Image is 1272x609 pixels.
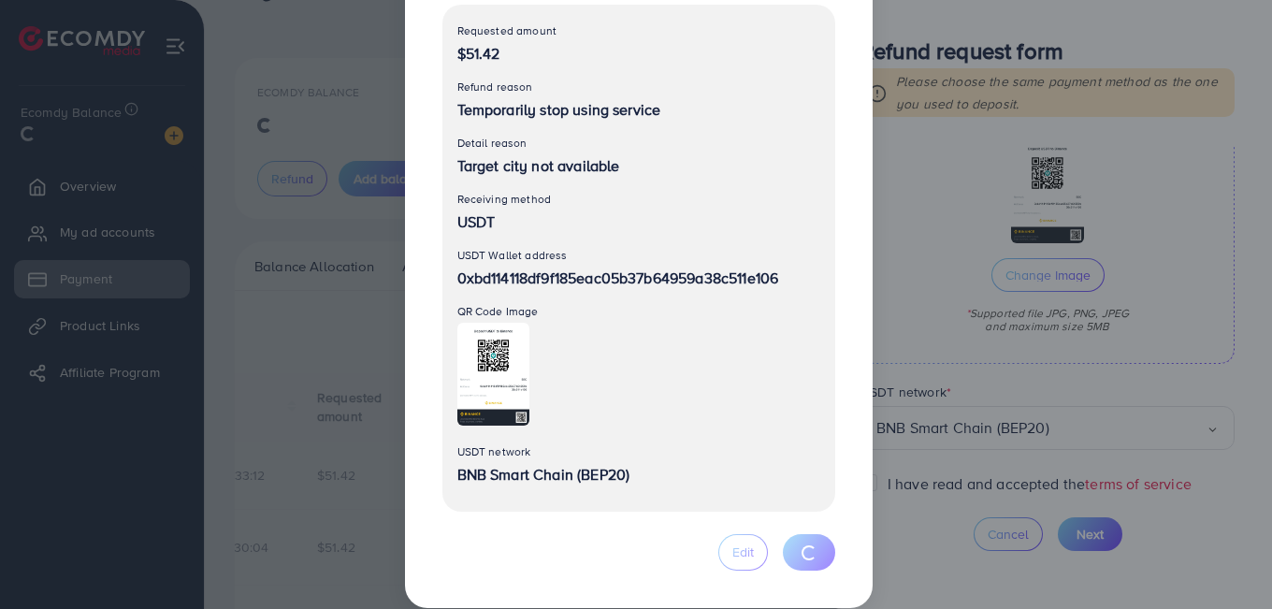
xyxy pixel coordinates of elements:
button: Edit [718,534,768,571]
p: USDT network [457,441,820,463]
p: Detail reason [457,132,820,154]
p: Refund reason [457,76,820,98]
p: USDT Wallet address [457,244,820,267]
p: BNB Smart Chain (BEP20) [457,463,820,486]
p: Target city not available [457,154,820,177]
p: USDT [457,210,820,233]
p: Temporarily stop using service [457,98,820,121]
iframe: Chat [1192,525,1258,595]
p: Receiving method [457,188,820,210]
p: QR Code Image [457,300,820,323]
p: $51.42 [457,42,820,65]
p: Requested amount [457,20,820,42]
p: 0xbd114118df9f185eac05b37b64959a38c511e106 [457,267,820,289]
img: Preview Image [457,323,530,426]
span: Edit [732,543,754,561]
